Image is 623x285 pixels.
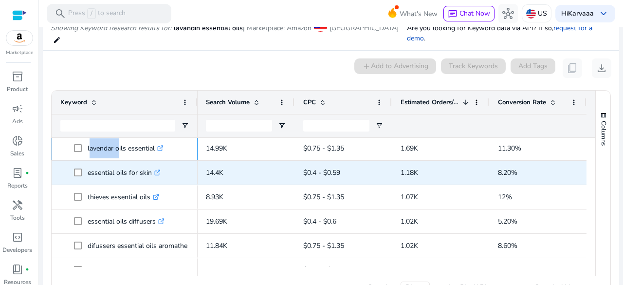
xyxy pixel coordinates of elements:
p: artnaturals essential oils [88,260,171,280]
button: hub [498,4,518,23]
span: $0.4 - $0.6 [303,217,336,226]
span: book_4 [12,264,23,275]
p: lavendar oils essential [88,138,164,158]
span: 8.60% [498,241,517,250]
span: Chat Now [459,9,490,18]
span: 14.4K [206,168,223,177]
span: 1.69K [401,144,418,153]
span: 8.20% [498,168,517,177]
p: Press to search [68,8,126,19]
span: inventory_2 [12,71,23,82]
span: 1.02K [401,217,418,226]
p: essential oils for skin [88,163,161,183]
input: Search Volume Filter Input [206,120,272,132]
p: Marketplace [6,49,33,57]
span: Columns [599,121,608,146]
mat-icon: edit [53,34,61,46]
p: Sales [10,149,24,158]
p: Hi [561,10,594,17]
span: 11.30% [498,144,521,153]
span: $0.75 - $1.35 [303,144,344,153]
span: 12% [498,192,512,202]
button: Open Filter Menu [181,122,189,130]
img: us.svg [526,9,536,19]
span: 14.99K [206,144,227,153]
span: Keyword [60,98,87,107]
span: 9.30% [498,266,517,275]
p: difussers essential oils aromatherapy [88,236,209,256]
span: Estimated Orders/Month [401,98,459,107]
p: Product [7,85,28,94]
span: $0.4 - $0.59 [303,168,340,177]
span: chat [448,9,458,19]
span: $0.75 - $1.35 [303,241,344,250]
span: $0.75 - $1.35 [303,266,344,275]
span: What's New [400,5,438,22]
b: Karvaaa [568,9,594,18]
span: fiber_manual_record [25,171,29,175]
p: essential oils diffusers [88,211,165,231]
button: download [592,58,611,78]
button: Open Filter Menu [375,122,383,130]
span: lab_profile [12,167,23,179]
span: 1.07K [401,192,418,202]
p: Reports [7,181,28,190]
span: CPC [303,98,316,107]
span: 9.39K [206,266,223,275]
span: keyboard_arrow_down [598,8,609,19]
button: chatChat Now [443,6,495,21]
span: hub [502,8,514,19]
span: code_blocks [12,231,23,243]
span: 1.02K [401,241,418,250]
p: thieves essential oils [88,187,159,207]
span: 5.20% [498,217,517,226]
p: Ads [12,117,23,126]
span: 1.18K [401,168,418,177]
p: Are you looking for Keyword data via API? If so, . [407,23,611,43]
p: US [538,5,547,22]
p: Developers [2,246,32,254]
span: download [596,62,607,74]
img: amazon.svg [6,31,33,45]
span: 873 [401,266,412,275]
span: campaign [12,103,23,114]
button: Open Filter Menu [278,122,286,130]
span: Conversion Rate [498,98,546,107]
span: / [87,8,96,19]
span: 19.69K [206,217,227,226]
span: 11.84K [206,241,227,250]
span: 8.93K [206,192,223,202]
p: Tools [10,213,25,222]
span: fiber_manual_record [25,267,29,271]
input: Keyword Filter Input [60,120,175,132]
span: Search Volume [206,98,250,107]
input: CPC Filter Input [303,120,369,132]
span: $0.75 - $1.35 [303,192,344,202]
span: search [55,8,66,19]
span: handyman [12,199,23,211]
span: donut_small [12,135,23,147]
